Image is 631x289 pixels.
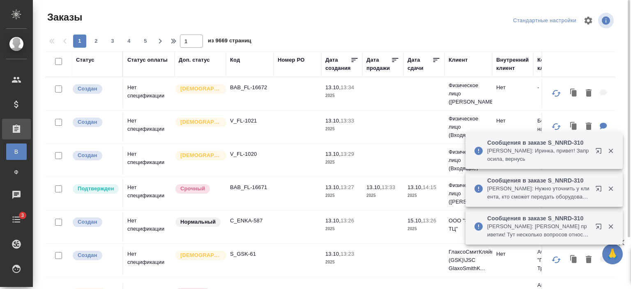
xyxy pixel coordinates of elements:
[341,217,354,224] p: 13:26
[179,56,210,64] div: Доп. статус
[487,176,590,185] p: Сообщения в заказе S_NNRD-310
[180,85,221,93] p: [DEMOGRAPHIC_DATA]
[10,148,23,156] span: В
[72,117,118,128] div: Выставляется автоматически при создании заказа
[341,84,354,90] p: 13:34
[72,83,118,95] div: Выставляется автоматически при создании заказа
[325,258,358,266] p: 2025
[175,217,222,228] div: Статус по умолчанию для стандартных заказов
[325,118,341,124] p: 13.10,
[106,37,119,45] span: 3
[78,118,97,126] p: Создан
[127,56,168,64] div: Статус оплаты
[230,83,269,92] p: BAB_FL-16672
[602,147,619,155] button: Закрыть
[90,35,103,48] button: 2
[449,56,467,64] div: Клиент
[408,192,440,200] p: 2025
[566,85,582,102] button: Клонировать
[590,180,610,200] button: Открыть в новой вкладке
[123,79,175,108] td: Нет спецификации
[175,183,222,194] div: Выставляется автоматически, если на указанный объем услуг необходимо больше времени в стандартном...
[496,56,529,72] div: Внутренний клиент
[180,151,221,160] p: [DEMOGRAPHIC_DATA]
[582,118,596,135] button: Удалить
[76,56,94,64] div: Статус
[537,117,577,133] p: Без наименования
[341,151,354,157] p: 13:29
[180,185,205,193] p: Срочный
[6,143,27,160] a: В
[602,185,619,192] button: Закрыть
[10,168,23,176] span: Ф
[175,250,222,261] div: Выставляется автоматически для первых 3 заказов нового контактного лица. Особое внимание
[208,36,251,48] span: из 9669 страниц
[2,209,31,230] a: 3
[90,37,103,45] span: 2
[230,183,269,192] p: BAB_FL-16671
[325,125,358,133] p: 2025
[78,251,97,259] p: Создан
[408,225,440,233] p: 2025
[511,14,578,27] div: split button
[408,184,423,190] p: 13.10,
[78,218,97,226] p: Создан
[487,185,590,201] p: [PERSON_NAME]: Нужно уточнить у клиента, кто сможет передать оборудование на ресепшене (контакты)...
[487,222,590,239] p: [PERSON_NAME]: [PERSON_NAME] приветик! Тут несколько вопросов относительно оборудования: 3) Также...
[449,248,488,273] p: ГлаксоСмитКляйн (GSK)\JSC GlaxoSmithK...
[487,147,590,163] p: [PERSON_NAME]: Иринка, привет! Запросила, вернусь
[449,148,488,173] p: Физическое лицо (Входящие)
[423,184,436,190] p: 14:15
[408,56,432,72] div: Дата сдачи
[139,35,152,48] button: 5
[325,251,341,257] p: 13.10,
[582,85,596,102] button: Удалить
[123,146,175,175] td: Нет спецификации
[180,251,221,259] p: [DEMOGRAPHIC_DATA]
[382,184,395,190] p: 13:33
[487,214,590,222] p: Сообщения в заказе S_NNRD-310
[78,151,97,160] p: Создан
[487,139,590,147] p: Сообщения в заказе S_NNRD-310
[175,117,222,128] div: Выставляется автоматически для первых 3 заказов нового контактного лица. Особое внимание
[590,218,610,238] button: Открыть в новой вкладке
[325,158,358,166] p: 2025
[566,118,582,135] button: Клонировать
[578,11,598,30] span: Настроить таблицу
[122,37,136,45] span: 4
[537,56,577,72] div: Контрагент клиента
[72,150,118,161] div: Выставляется автоматически при создании заказа
[423,217,436,224] p: 13:26
[72,250,118,261] div: Выставляется автоматически при создании заказа
[325,217,341,224] p: 13.10,
[139,37,152,45] span: 5
[366,192,399,200] p: 2025
[72,183,118,194] div: Выставляет КМ после уточнения всех необходимых деталей и получения согласия клиента на запуск. С ...
[175,83,222,95] div: Выставляется автоматически для первых 3 заказов нового контактного лица. Особое внимание
[78,185,114,193] p: Подтвержден
[123,179,175,208] td: Нет спецификации
[449,81,488,106] p: Физическое лицо ([PERSON_NAME])
[590,143,610,162] button: Открыть в новой вкладке
[546,117,566,136] button: Обновить
[325,225,358,233] p: 2025
[122,35,136,48] button: 4
[366,184,382,190] p: 13.10,
[123,213,175,241] td: Нет спецификации
[602,223,619,230] button: Закрыть
[175,150,222,161] div: Выставляется автоматически для первых 3 заказов нового контактного лица. Особое внимание
[325,84,341,90] p: 13.10,
[325,56,350,72] div: Дата создания
[123,113,175,141] td: Нет спецификации
[230,217,269,225] p: C_ENKA-587
[180,118,221,126] p: [DEMOGRAPHIC_DATA]
[278,56,304,64] div: Номер PO
[325,192,358,200] p: 2025
[72,217,118,228] div: Выставляется автоматически при создании заказа
[496,83,529,92] p: Нет
[341,184,354,190] p: 13:27
[6,164,27,180] a: Ф
[325,184,341,190] p: 13.10,
[325,151,341,157] p: 13.10,
[123,246,175,275] td: Нет спецификации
